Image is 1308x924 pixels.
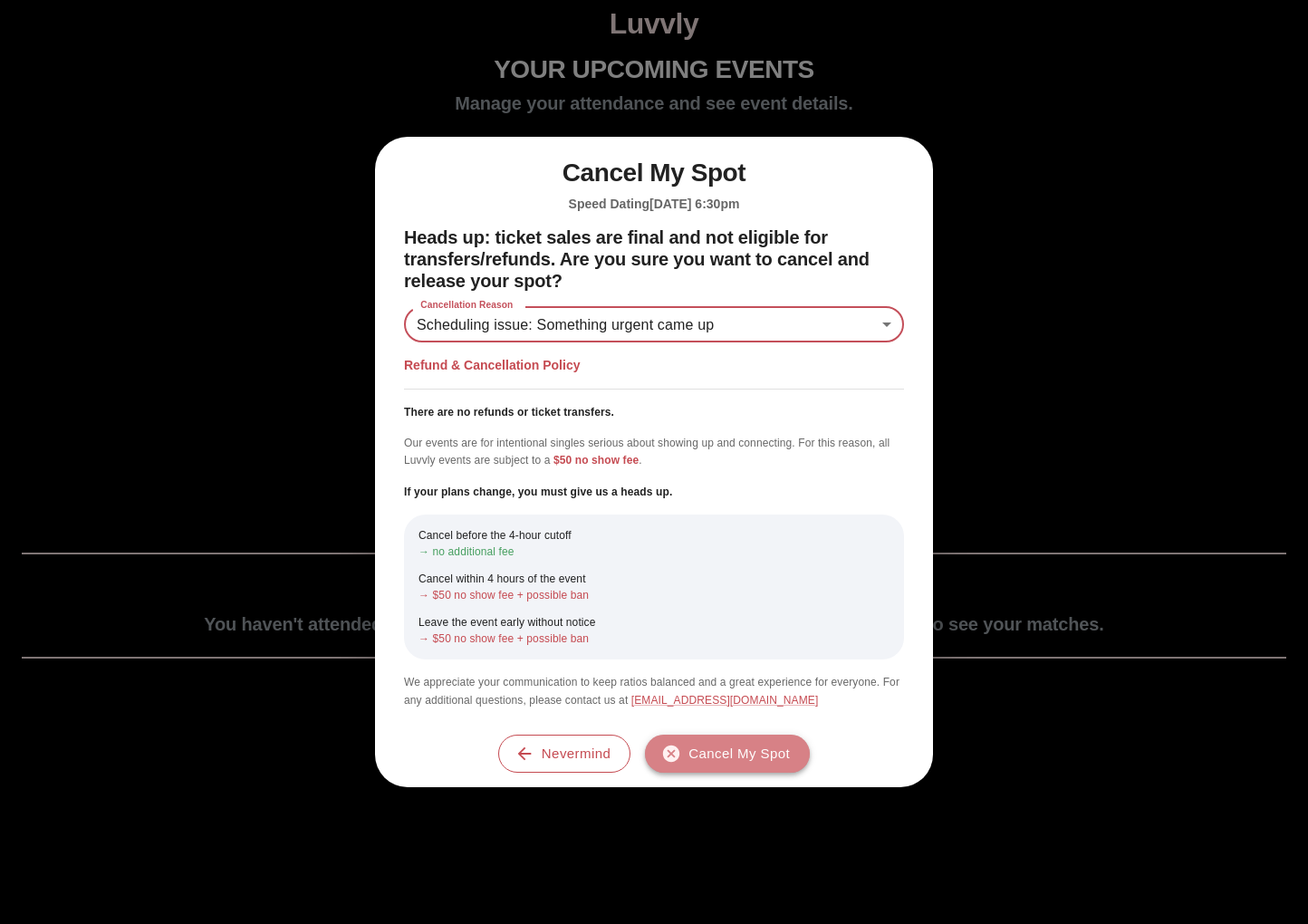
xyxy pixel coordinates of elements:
[418,614,890,630] p: Leave the event early without notice
[404,484,904,500] p: If your plans change, you must give us a heads up.
[498,735,630,773] button: Nevermind
[404,357,904,374] h5: Refund & Cancellation Policy
[404,196,904,213] h5: Speed Dating [DATE] 6:30pm
[645,735,810,773] button: Cancel My Spot
[404,674,904,708] p: We appreciate your communication to keep ratios balanced and a great experience for everyone. For...
[418,527,890,544] p: Cancel before the 4-hour cutoff
[404,306,904,342] div: Scheduling issue: Something urgent came up
[418,587,890,603] p: → $50 no show fee + possible ban
[418,544,890,560] p: → no additional fee
[404,226,904,292] h2: Heads up: ticket sales are final and not eligible for transfers/refunds. Are you sure you want to...
[411,299,523,313] label: Cancellation Reason
[631,694,819,707] a: [EMAIL_ADDRESS][DOMAIN_NAME]
[404,404,904,420] p: There are no refunds or ticket transfers.
[418,630,890,647] p: → $50 no show fee + possible ban
[418,571,890,587] p: Cancel within 4 hours of the event
[553,454,639,467] span: $50 no show fee
[404,435,904,469] p: Our events are for intentional singles serious about showing up and connecting. For this reason, ...
[404,159,904,188] h1: Cancel My Spot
